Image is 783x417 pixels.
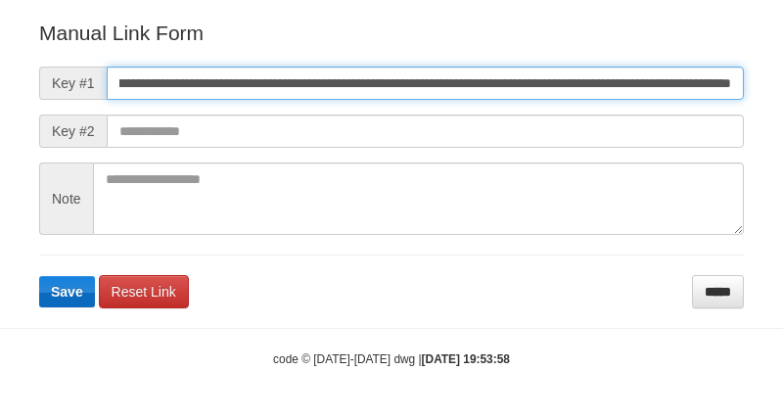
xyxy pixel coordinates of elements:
span: Key #1 [39,67,107,100]
span: Note [39,162,93,235]
span: Save [51,284,83,300]
span: Key #2 [39,115,107,148]
strong: [DATE] 19:53:58 [422,352,510,366]
a: Reset Link [99,275,189,308]
button: Save [39,276,95,307]
p: Manual Link Form [39,19,744,47]
small: code © [DATE]-[DATE] dwg | [273,352,510,366]
span: Reset Link [112,284,176,300]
